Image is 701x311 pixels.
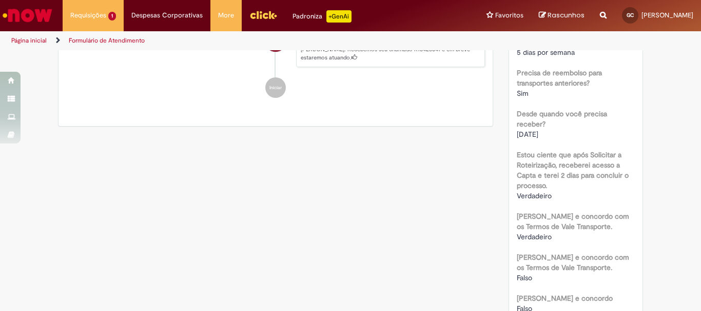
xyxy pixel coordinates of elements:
[548,10,585,20] span: Rascunhos
[301,46,479,61] p: [PERSON_NAME]! Recebemos seu chamado R13428641 e em breve estaremos atuando.
[517,253,629,272] b: [PERSON_NAME] e concordo com os Termos de Vale Transporte.
[1,5,54,26] img: ServiceNow
[70,10,106,20] span: Requisições
[517,48,575,57] span: 5 dias por semana
[8,31,460,50] ul: Trilhas de página
[495,10,523,20] span: Favoritos
[539,11,585,20] a: Rascunhos
[517,273,532,282] span: Falso
[627,12,634,18] span: GC
[249,7,277,23] img: click_logo_yellow_360x200.png
[131,10,203,20] span: Despesas Corporativas
[517,109,607,129] b: Desde quando você precisa receber?
[641,11,693,19] span: [PERSON_NAME]
[517,89,529,98] span: Sim
[517,68,602,88] b: Precisa de reembolso para transportes anteriores?
[66,18,485,68] li: Giulia Gabrielle Goncalves Claudino
[517,232,552,241] span: Verdadeiro
[11,36,47,45] a: Página inicial
[517,150,629,190] b: Estou ciente que após Solicitar a Roteirização, receberei acesso a Capta e terei 2 dias para conc...
[108,12,116,20] span: 1
[69,36,145,45] a: Formulário de Atendimento
[517,191,552,200] span: Verdadeiro
[517,130,538,139] span: [DATE]
[517,212,629,231] b: [PERSON_NAME] e concordo com os Termos de Vale Transporte.
[517,294,613,303] b: [PERSON_NAME] e concordo
[293,10,352,23] div: Padroniza
[218,10,234,20] span: More
[326,10,352,23] p: +GenAi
